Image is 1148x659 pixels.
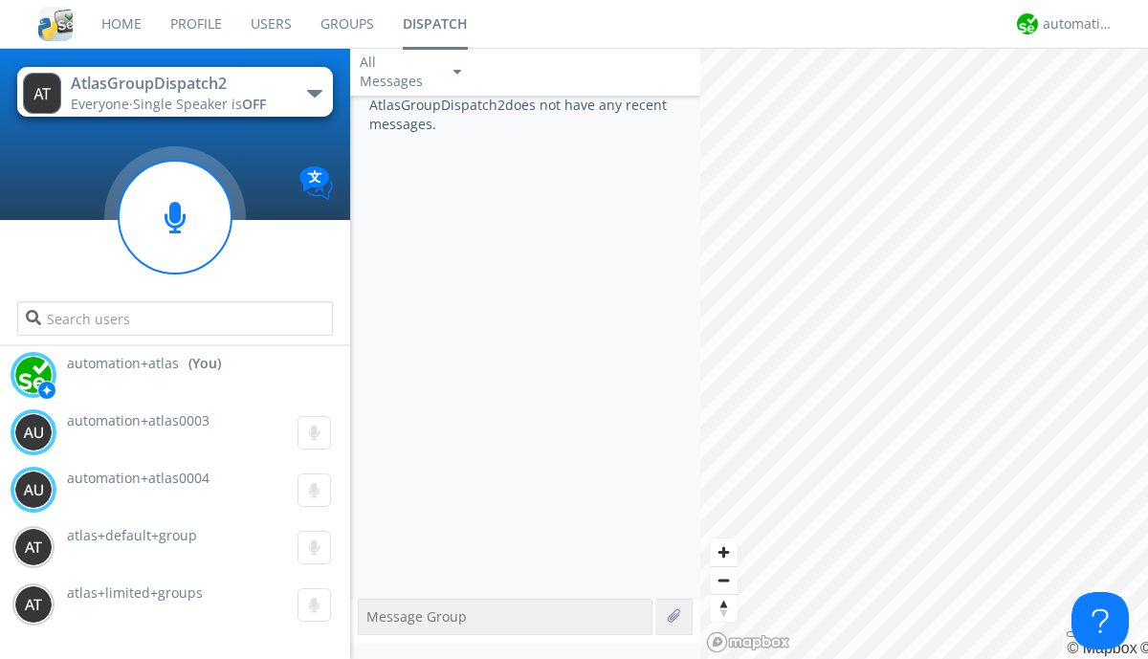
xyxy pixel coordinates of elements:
[67,583,203,602] span: atlas+limited+groups
[188,354,221,373] div: (You)
[17,301,332,336] input: Search users
[299,166,333,200] img: Translation enabled
[14,585,53,624] img: 373638.png
[71,95,286,114] div: Everyone ·
[1067,640,1137,656] a: Mapbox
[453,70,461,75] img: caret-down-sm.svg
[242,95,266,113] span: OFF
[360,53,436,91] div: All Messages
[710,594,738,622] button: Reset bearing to north
[38,7,73,41] img: cddb5a64eb264b2086981ab96f4c1ba7
[710,595,738,622] span: Reset bearing to north
[350,96,700,598] div: AtlasGroupDispatch2 does not have any recent messages.
[67,354,179,373] span: automation+atlas
[14,528,53,566] img: 373638.png
[23,73,61,114] img: 373638.png
[1067,631,1082,637] button: Toggle attribution
[706,631,790,653] a: Mapbox logo
[67,469,210,487] span: automation+atlas0004
[67,526,197,544] span: atlas+default+group
[14,356,53,394] img: d2d01cd9b4174d08988066c6d424eccd
[710,566,738,594] button: Zoom out
[14,471,53,509] img: 373638.png
[1043,14,1115,33] div: automation+atlas
[133,95,266,113] span: Single Speaker is
[17,67,332,117] button: AtlasGroupDispatch2Everyone·Single Speaker isOFF
[1071,592,1129,649] iframe: Toggle Customer Support
[1017,13,1038,34] img: d2d01cd9b4174d08988066c6d424eccd
[14,413,53,451] img: 373638.png
[710,538,738,566] button: Zoom in
[67,411,210,429] span: automation+atlas0003
[71,73,286,95] div: AtlasGroupDispatch2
